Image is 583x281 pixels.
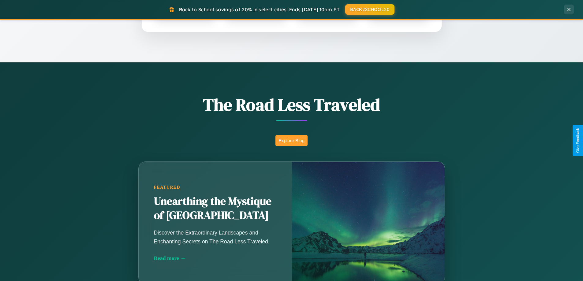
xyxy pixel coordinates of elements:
[154,228,276,246] p: Discover the Extraordinary Landscapes and Enchanting Secrets on The Road Less Traveled.
[345,4,394,15] button: BACK2SCHOOL20
[275,135,308,146] button: Explore Blog
[154,194,276,223] h2: Unearthing the Mystique of [GEOGRAPHIC_DATA]
[154,255,276,261] div: Read more →
[576,128,580,153] div: Give Feedback
[108,93,475,116] h1: The Road Less Traveled
[179,6,341,13] span: Back to School savings of 20% in select cities! Ends [DATE] 10am PT.
[154,185,276,190] div: Featured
